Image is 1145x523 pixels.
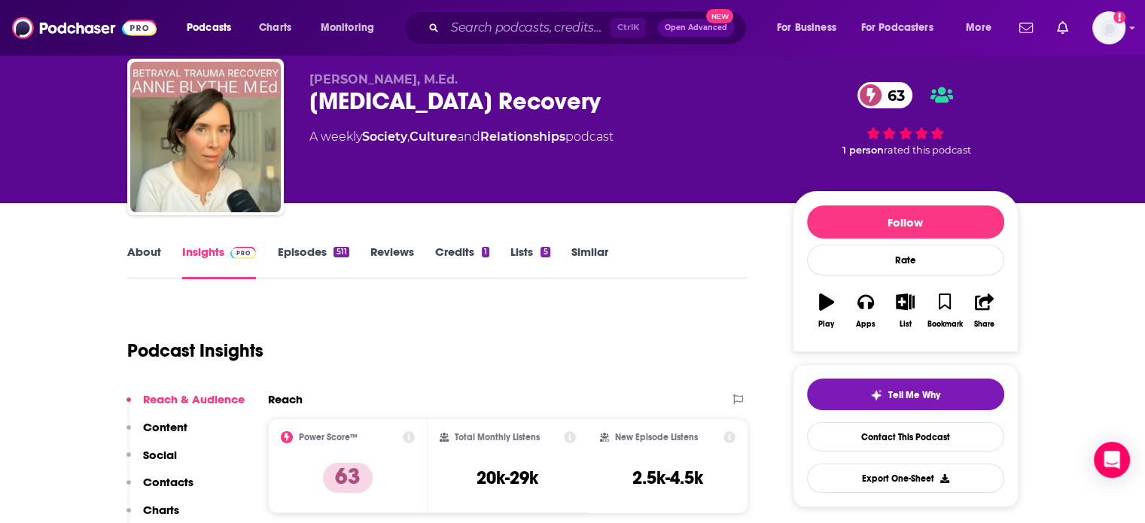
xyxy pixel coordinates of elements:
[658,19,734,37] button: Open AdvancedNew
[807,245,1004,275] div: Rate
[1051,15,1074,41] a: Show notifications dropdown
[249,16,300,40] a: Charts
[807,422,1004,452] a: Contact This Podcast
[480,129,565,144] a: Relationships
[793,72,1019,166] div: 63 1 personrated this podcast
[1013,15,1039,41] a: Show notifications dropdown
[851,16,955,40] button: open menu
[477,467,538,489] h3: 20k-29k
[362,129,407,144] a: Society
[611,18,646,38] span: Ctrl K
[1092,11,1125,44] button: Show profile menu
[268,392,303,406] h2: Reach
[143,475,193,489] p: Contacts
[872,82,912,108] span: 63
[632,467,703,489] h3: 2.5k-4.5k
[176,16,251,40] button: open menu
[766,16,855,40] button: open menu
[857,82,912,108] a: 63
[870,389,882,401] img: tell me why sparkle
[482,247,489,257] div: 1
[927,320,962,329] div: Bookmark
[130,62,281,212] img: Betrayal Trauma Recovery
[445,16,611,40] input: Search podcasts, credits, & more...
[321,17,374,38] span: Monitoring
[955,16,1010,40] button: open menu
[1094,442,1130,478] div: Open Intercom Messenger
[299,432,358,442] h2: Power Score™
[126,392,245,420] button: Reach & Audience
[925,284,964,338] button: Bookmark
[966,17,991,38] span: More
[126,420,187,448] button: Content
[856,320,875,329] div: Apps
[807,205,1004,239] button: Follow
[309,128,614,146] div: A weekly podcast
[615,432,698,442] h2: New Episode Listens
[665,24,727,32] span: Open Advanced
[127,339,263,362] h1: Podcast Insights
[900,320,912,329] div: List
[333,247,349,257] div: 511
[1113,11,1125,23] svg: Add a profile image
[418,11,761,45] div: Search podcasts, credits, & more...
[974,320,994,329] div: Share
[1092,11,1125,44] img: User Profile
[143,392,245,406] p: Reach & Audience
[455,432,540,442] h2: Total Monthly Listens
[143,420,187,434] p: Content
[407,129,410,144] span: ,
[807,284,846,338] button: Play
[12,14,157,42] img: Podchaser - Follow, Share and Rate Podcasts
[846,284,885,338] button: Apps
[182,245,257,279] a: InsightsPodchaser Pro
[1092,11,1125,44] span: Logged in as LaurenCarrane
[435,245,489,279] a: Credits1
[323,463,373,493] p: 63
[541,247,550,257] div: 5
[861,17,933,38] span: For Podcasters
[842,144,884,156] span: 1 person
[807,379,1004,410] button: tell me why sparkleTell Me Why
[309,72,458,87] span: [PERSON_NAME], M.Ed.
[230,247,257,259] img: Podchaser Pro
[884,144,971,156] span: rated this podcast
[126,475,193,503] button: Contacts
[143,448,177,462] p: Social
[187,17,231,38] span: Podcasts
[571,245,608,279] a: Similar
[126,448,177,476] button: Social
[818,320,834,329] div: Play
[807,464,1004,493] button: Export One-Sheet
[410,129,457,144] a: Culture
[457,129,480,144] span: and
[143,503,179,517] p: Charts
[277,245,349,279] a: Episodes511
[259,17,291,38] span: Charts
[706,9,733,23] span: New
[888,389,940,401] span: Tell Me Why
[310,16,394,40] button: open menu
[777,17,836,38] span: For Business
[127,245,161,279] a: About
[510,245,550,279] a: Lists5
[885,284,924,338] button: List
[964,284,1003,338] button: Share
[370,245,414,279] a: Reviews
